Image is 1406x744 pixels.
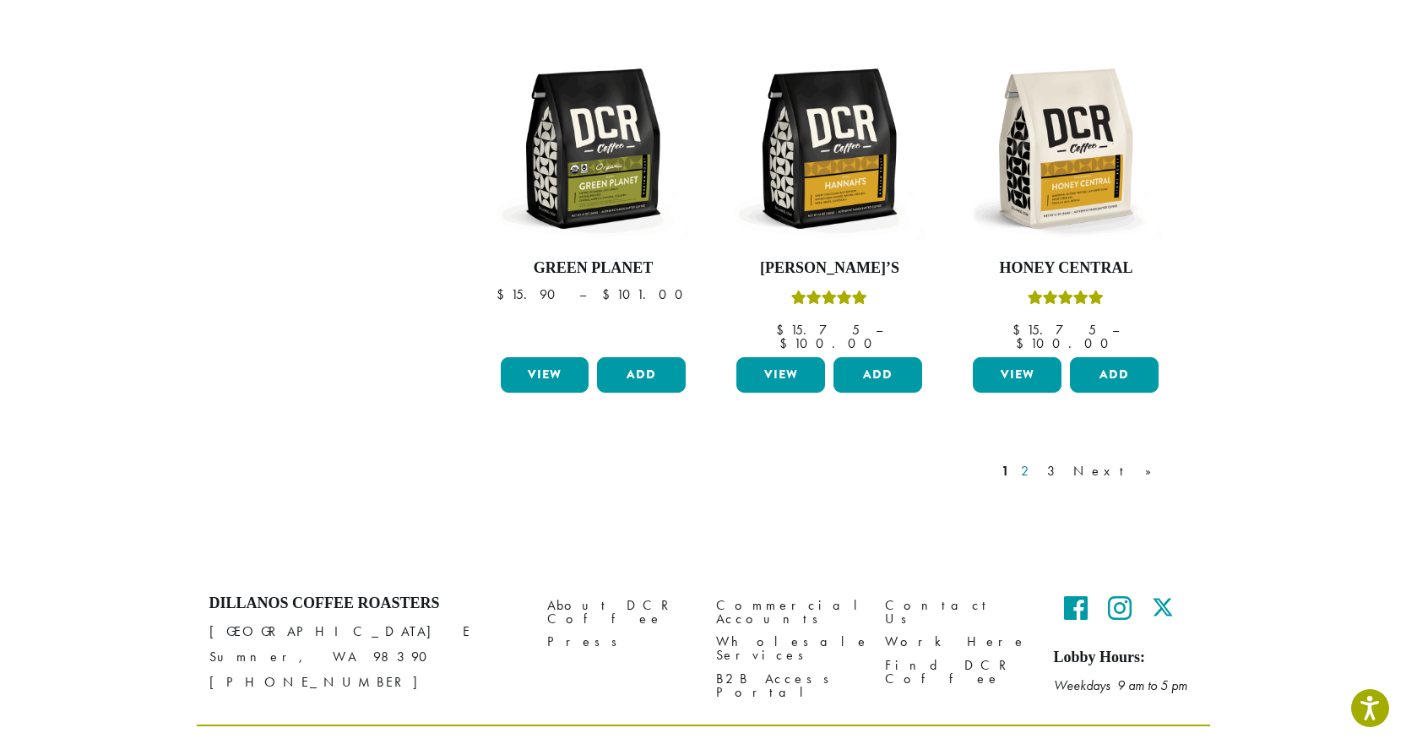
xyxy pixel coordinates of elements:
a: Wholesale Services [716,631,860,667]
bdi: 100.00 [779,334,880,352]
span: $ [1012,321,1027,339]
a: B2B Access Portal [716,667,860,703]
a: About DCR Coffee [547,595,691,631]
img: DCR-12oz-Honey-Central-Stock-scaled.png [969,52,1163,246]
em: Weekdays 9 am to 5 pm [1054,676,1187,694]
a: View [736,357,825,393]
span: $ [497,285,511,303]
span: $ [776,321,790,339]
a: Work Here [885,631,1029,654]
div: Rated 5.00 out of 5 [791,288,867,313]
bdi: 15.75 [1012,321,1096,339]
span: $ [1016,334,1030,352]
a: Contact Us [885,595,1029,631]
a: Green Planet [497,52,691,350]
img: DCR-12oz-Hannahs-Stock-scaled.png [732,52,926,246]
a: Find DCR Coffee [885,654,1029,690]
span: – [876,321,882,339]
button: Add [833,357,922,393]
bdi: 101.00 [602,285,691,303]
a: Next » [1070,461,1167,481]
a: 3 [1044,461,1065,481]
span: $ [602,285,616,303]
a: 1 [998,461,1012,481]
button: Add [597,357,686,393]
img: DCR-12oz-FTO-Green-Planet-Stock-scaled.png [496,52,690,246]
a: [PERSON_NAME]’sRated 5.00 out of 5 [732,52,926,350]
a: Commercial Accounts [716,595,860,631]
h4: Honey Central [969,259,1163,278]
h5: Lobby Hours: [1054,649,1197,667]
bdi: 100.00 [1016,334,1116,352]
a: View [501,357,589,393]
button: Add [1070,357,1159,393]
a: Honey CentralRated 5.00 out of 5 [969,52,1163,350]
span: – [579,285,586,303]
h4: Dillanos Coffee Roasters [209,595,522,613]
span: $ [779,334,794,352]
bdi: 15.75 [776,321,860,339]
a: View [973,357,1061,393]
p: [GEOGRAPHIC_DATA] E Sumner, WA 98390 [PHONE_NUMBER] [209,619,522,695]
span: – [1112,321,1119,339]
h4: [PERSON_NAME]’s [732,259,926,278]
a: Press [547,631,691,654]
h4: Green Planet [497,259,691,278]
a: 2 [1018,461,1039,481]
bdi: 15.90 [497,285,563,303]
div: Rated 5.00 out of 5 [1028,288,1104,313]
